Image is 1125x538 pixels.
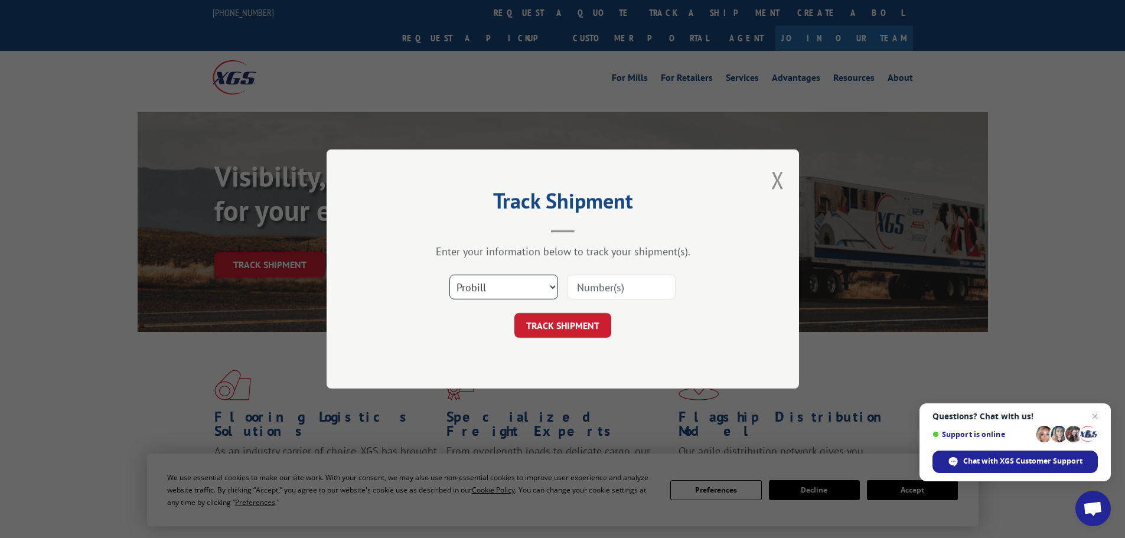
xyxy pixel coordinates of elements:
[386,193,740,215] h2: Track Shipment
[771,164,784,195] button: Close modal
[514,313,611,338] button: TRACK SHIPMENT
[932,430,1032,439] span: Support is online
[963,456,1082,467] span: Chat with XGS Customer Support
[1088,409,1102,423] span: Close chat
[386,244,740,258] div: Enter your information below to track your shipment(s).
[1075,491,1111,526] div: Open chat
[932,451,1098,473] div: Chat with XGS Customer Support
[567,275,676,299] input: Number(s)
[932,412,1098,421] span: Questions? Chat with us!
